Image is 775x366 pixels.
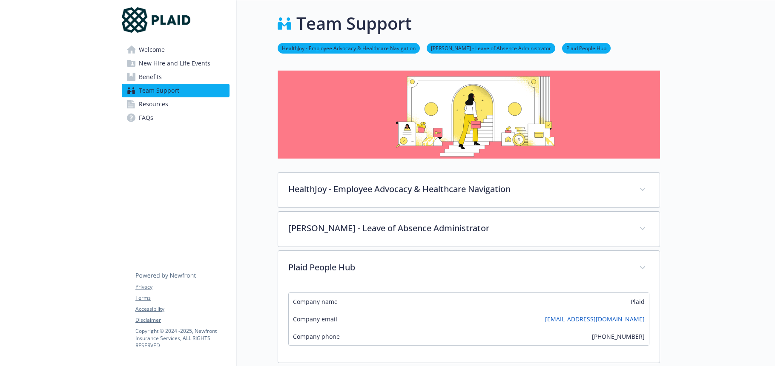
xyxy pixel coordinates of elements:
[293,297,338,306] span: Company name
[139,70,162,84] span: Benefits
[139,57,210,70] span: New Hire and Life Events
[122,57,230,70] a: New Hire and Life Events
[122,84,230,97] a: Team Support
[135,327,229,349] p: Copyright © 2024 - 2025 , Newfront Insurance Services, ALL RIGHTS RESERVED
[288,183,629,196] p: HealthJoy - Employee Advocacy & Healthcare Navigation
[278,44,420,52] a: HealthJoy - Employee Advocacy & Healthcare Navigation
[122,70,230,84] a: Benefits
[427,44,555,52] a: [PERSON_NAME] - Leave of Absence Administrator
[278,251,660,286] div: Plaid People Hub
[135,305,229,313] a: Accessibility
[135,294,229,302] a: Terms
[592,332,645,341] span: [PHONE_NUMBER]
[293,332,340,341] span: Company phone
[296,11,412,36] h1: Team Support
[122,111,230,125] a: FAQs
[139,97,168,111] span: Resources
[288,222,629,235] p: [PERSON_NAME] - Leave of Absence Administrator
[122,97,230,111] a: Resources
[135,316,229,324] a: Disclaimer
[545,315,645,323] a: [EMAIL_ADDRESS][DOMAIN_NAME]
[278,71,660,159] img: team support page banner
[122,43,230,57] a: Welcome
[139,111,153,125] span: FAQs
[562,44,611,52] a: Plaid People Hub
[278,173,660,207] div: HealthJoy - Employee Advocacy & Healthcare Navigation
[135,283,229,291] a: Privacy
[631,297,645,306] span: Plaid
[293,315,337,323] span: Company email
[278,286,660,363] div: Plaid People Hub
[288,261,629,274] p: Plaid People Hub
[139,84,179,97] span: Team Support
[139,43,165,57] span: Welcome
[278,212,660,247] div: [PERSON_NAME] - Leave of Absence Administrator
